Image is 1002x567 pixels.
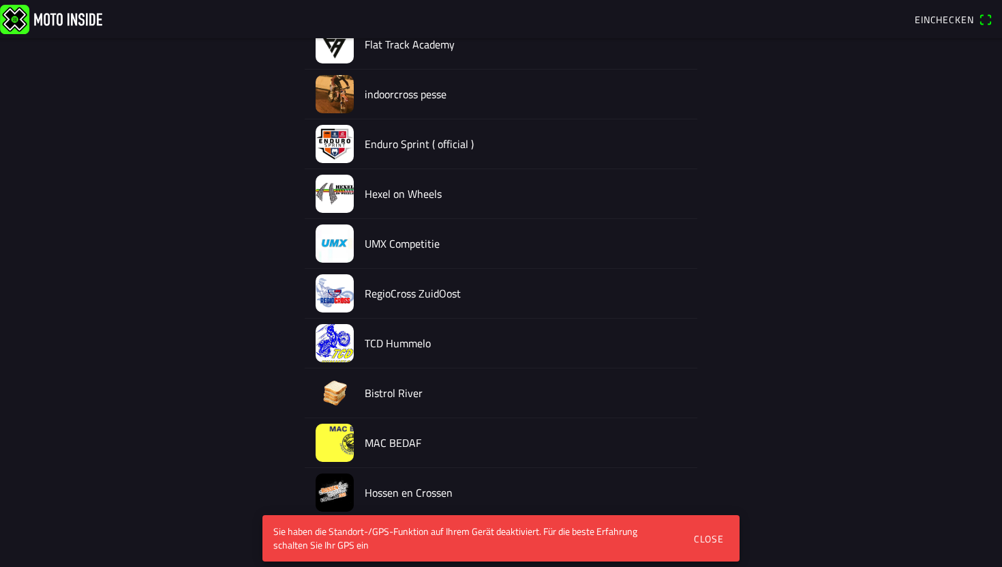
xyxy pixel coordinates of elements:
[316,224,354,263] img: 00zE7OznwhnBinX7ogXQabOoQPXozZcTLjwFbtyK.jpg
[316,274,354,312] img: J8un5ZHQ9l86iclDdNp7Eh7P8aWFRBHflty5pE82.jpg
[365,188,686,201] h2: Hexel on Wheels
[316,175,354,213] img: xyyjUQt5simBz8woQDfqHWchnRMNuY18AFO4jgDv.jpg
[365,88,686,101] h2: indoorcross pesse
[316,25,354,63] img: eMrp5q9Xmeu7XSPg1uq1T9DFH9HIRSHV5qxVaKQ2.jpg
[316,374,354,412] img: n20eGYIgEC1cKzKdMx4UeIhSFjFYx087jrI5KPYI.png
[316,424,354,462] img: h755ZB0YmAQVMLmChelM73dbo2hjE3tFg87XYDwz.jpg
[316,75,354,113] img: Qyg1YxCxOWL4ftZhkhxtmBBRwu9jKkcoVE6LGhyh.jpg
[365,138,686,151] h2: Enduro Sprint ( official )
[316,474,354,512] img: 3sTRFkwYFLtVROfqqJcBx52HEpdNeTOwoJe6joMk.jpg
[365,38,686,51] h2: Flat Track Academy
[365,237,686,250] h2: UMX Competitie
[365,337,686,350] h2: TCD Hummelo
[365,287,686,300] h2: RegioCross ZuidOost
[316,324,354,362] img: bNQaqTR0dUQu7bLcjQfxjgVMn6ySpxa3Zhjkv9Wz.jpg
[365,387,686,400] h2: Bistrol River
[365,486,686,499] h2: Hossen en Crossen
[316,125,354,163] img: eJ8aBdb0Ul24cIIYTtgVrA0Tx1qwS445M1Q7dJvf.jpg
[915,12,973,27] span: Einchecken
[365,437,686,450] h2: MAC BEDAF
[908,8,999,31] a: Eincheckenqr scanner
